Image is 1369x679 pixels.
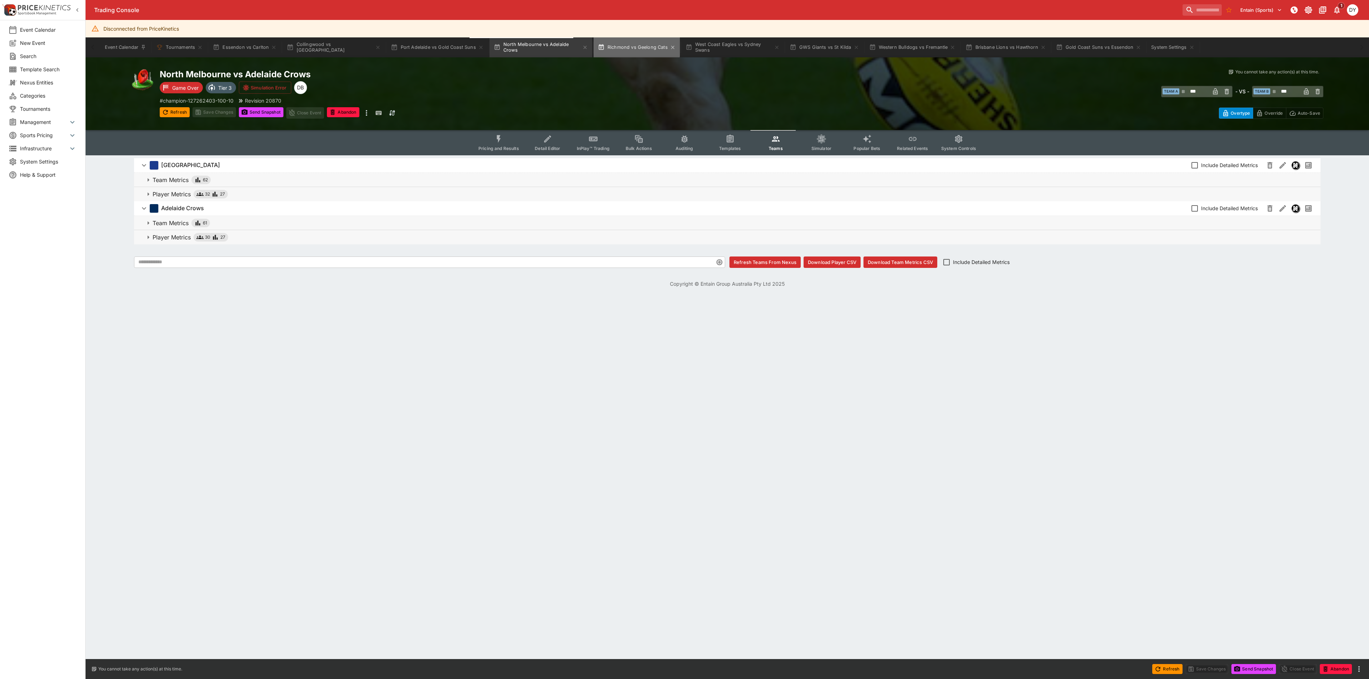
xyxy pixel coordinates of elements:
[1201,161,1258,169] span: Include Detailed Metrics
[1235,69,1319,75] p: You cannot take any action(s) at this time.
[1152,664,1182,674] button: Refresh
[1298,109,1320,117] p: Auto-Save
[20,118,68,126] span: Management
[20,66,77,73] span: Template Search
[94,6,1180,14] div: Trading Console
[804,256,861,268] button: Download Player CSV
[153,233,191,242] p: Player Metrics
[327,107,359,117] button: Abandon
[769,146,783,151] span: Teams
[153,176,189,184] p: Team Metrics
[897,146,928,151] span: Related Events
[1219,108,1323,119] div: Start From
[1231,109,1250,117] p: Overtype
[134,173,1321,187] button: Team Metrics62
[152,37,207,57] button: Tournaments
[131,69,154,92] img: australian_rules.png
[1320,665,1352,672] span: Mark an event as closed and abandoned.
[577,146,610,151] span: InPlay™ Trading
[134,201,1321,216] button: Adelaide CrowsInclude Detailed MetricsNexusPast Performances
[18,12,56,15] img: Sportsbook Management
[134,158,1321,172] button: [GEOGRAPHIC_DATA]Include Detailed MetricsNexusPast Performances
[203,219,207,227] span: 61
[1052,37,1146,57] button: Gold Coast Suns vs Essendon
[209,37,281,57] button: Essendon vs Carlton
[220,234,225,241] span: 27
[473,130,982,155] div: Event type filters
[478,146,519,151] span: Pricing and Results
[1292,204,1299,212] img: nexus.svg
[1236,4,1286,16] button: Select Tenant
[220,191,225,198] span: 27
[961,37,1050,57] button: Brisbane Lions vs Hawthorn
[205,234,210,241] span: 30
[1253,108,1286,119] button: Override
[20,105,77,113] span: Tournaments
[1147,37,1199,57] button: System Settings
[594,37,680,57] button: Richmond vs Geelong Cats
[535,146,560,151] span: Detail Editor
[681,37,784,57] button: West Coast Eagles vs Sydney Swans
[20,92,77,99] span: Categories
[245,97,281,104] p: Revision 20870
[729,256,801,268] button: Refresh Teams From Nexus
[20,79,77,86] span: Nexus Entities
[362,107,371,119] button: more
[1302,202,1315,215] button: Past Performances
[1320,664,1352,674] button: Abandon
[626,146,652,151] span: Bulk Actions
[941,146,976,151] span: System Controls
[239,82,291,94] button: Simulation Error
[134,216,1321,230] button: Team Metrics61
[1253,88,1270,94] span: Team B
[1288,4,1301,16] button: NOT Connected to PK
[20,26,77,33] span: Event Calendar
[1355,665,1363,673] button: more
[1163,88,1179,94] span: Team A
[1235,88,1249,95] h6: - VS -
[863,256,937,268] button: Download Team Metrics CSV
[676,146,693,151] span: Auditing
[239,107,283,117] button: Send Snapshot
[1201,204,1258,212] span: Include Detailed Metrics
[1302,159,1315,172] button: Past Performances
[1219,108,1253,119] button: Overtype
[20,145,68,152] span: Infrastructure
[153,190,191,198] p: Player Metrics
[161,204,204,212] h6: Adelaide Crows
[327,108,359,115] span: Mark an event as closed and abandoned.
[18,5,71,10] img: PriceKinetics
[20,158,77,165] span: System Settings
[205,191,210,198] span: 32
[489,37,592,57] button: North Melbourne vs Adelaide Crows
[282,37,385,57] button: Collingwood vs [GEOGRAPHIC_DATA]
[1265,109,1283,117] p: Override
[294,81,307,94] div: Dylan Brown
[1286,108,1323,119] button: Auto-Save
[1345,2,1360,18] button: dylan.brown
[865,37,960,57] button: Western Bulldogs vs Fremantle
[719,146,741,151] span: Templates
[172,84,199,92] p: Game Over
[1291,204,1300,213] div: Nexus
[103,22,179,35] div: Disconnected from PriceKinetics
[386,37,488,57] button: Port Adelaide vs Gold Coast Suns
[1289,159,1302,172] button: Nexus
[20,131,68,139] span: Sports Pricing
[160,69,742,80] h2: Copy To Clipboard
[1223,4,1235,16] button: No Bookmarks
[98,666,182,672] p: You cannot take any action(s) at this time.
[953,258,1010,266] span: Include Detailed Metrics
[811,146,831,151] span: Simulator
[1291,161,1300,170] div: Nexus
[1231,664,1276,674] button: Send Snapshot
[160,107,190,117] button: Refresh
[1289,202,1302,215] button: Nexus
[1330,4,1343,16] button: Notifications
[1316,4,1329,16] button: Documentation
[86,280,1369,287] p: Copyright © Entain Group Australia Pty Ltd 2025
[853,146,880,151] span: Popular Bets
[20,52,77,60] span: Search
[1292,161,1299,169] img: nexus.svg
[218,84,232,92] p: Tier 3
